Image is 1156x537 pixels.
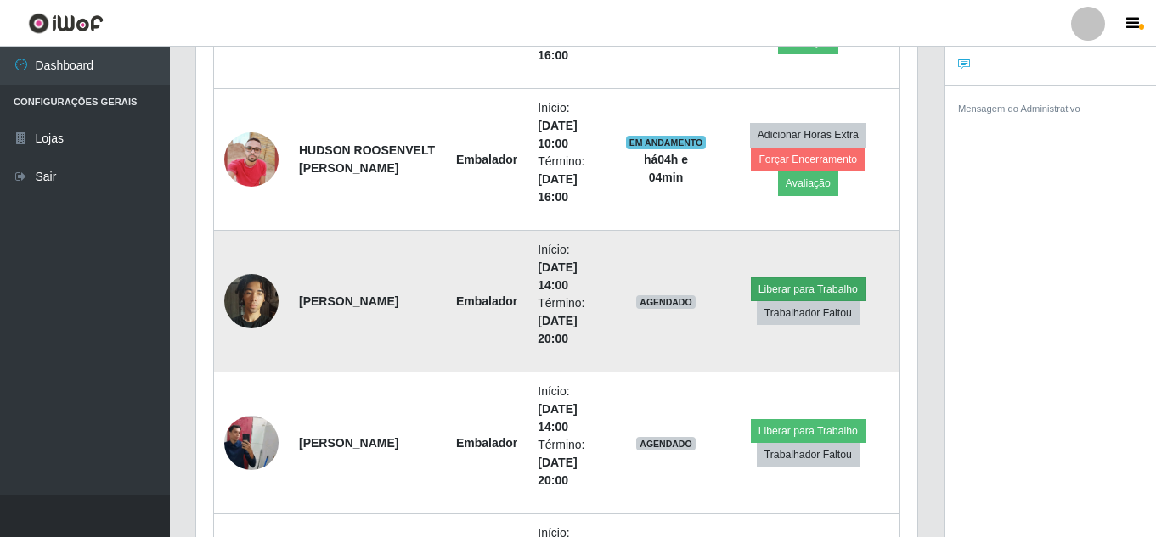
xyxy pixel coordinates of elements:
[456,153,517,166] strong: Embalador
[538,383,605,436] li: Início:
[299,294,398,308] strong: [PERSON_NAME]
[538,260,577,292] time: [DATE] 14:00
[224,111,279,208] img: 1756409819903.jpeg
[778,171,838,195] button: Avaliação
[538,436,605,489] li: Término:
[456,294,517,308] strong: Embalador
[299,436,398,450] strong: [PERSON_NAME]
[538,314,577,345] time: [DATE] 20:00
[538,153,605,206] li: Término:
[636,437,696,450] span: AGENDADO
[757,301,860,325] button: Trabalhador Faltou
[757,443,860,467] button: Trabalhador Faltou
[538,456,577,487] time: [DATE] 20:00
[751,419,866,443] button: Liberar para Trabalho
[750,123,866,147] button: Adicionar Horas Extra
[456,436,517,450] strong: Embalador
[751,148,865,171] button: Forçar Encerramento
[751,277,866,301] button: Liberar para Trabalho
[538,402,577,434] time: [DATE] 14:00
[224,265,279,337] img: 1756481477910.jpeg
[299,143,435,175] strong: HUDSON ROOSENVELT [PERSON_NAME]
[626,136,707,149] span: EM ANDAMENTO
[538,241,605,294] li: Início:
[958,103,1080,114] small: Mensagem do Administrativo
[538,172,577,204] time: [DATE] 16:00
[538,294,605,348] li: Término:
[538,119,577,150] time: [DATE] 10:00
[644,153,688,184] strong: há 04 h e 04 min
[28,13,104,34] img: CoreUI Logo
[636,295,696,309] span: AGENDADO
[538,99,605,153] li: Início:
[224,406,279,478] img: 1756340937257.jpeg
